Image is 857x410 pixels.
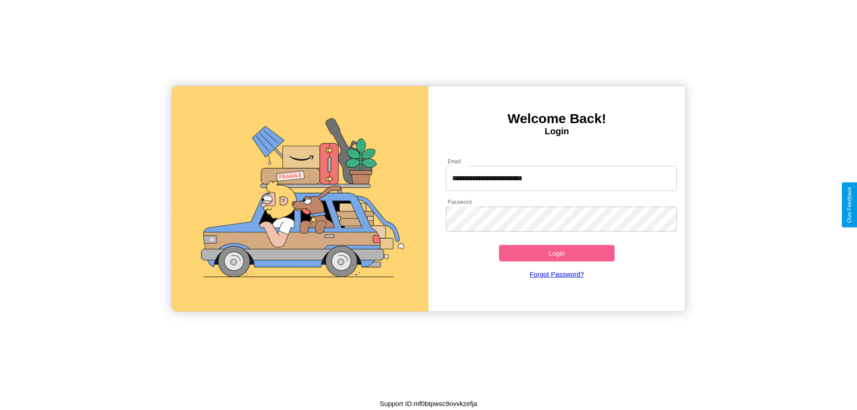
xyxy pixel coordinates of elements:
img: gif [172,86,428,311]
button: Login [499,245,615,261]
h3: Welcome Back! [428,111,685,126]
a: Forgot Password? [441,261,673,287]
label: Password [448,198,471,206]
p: Support ID: mf0btpwsc9ovvkzefja [380,398,477,410]
h4: Login [428,126,685,137]
label: Email [448,157,462,165]
div: Give Feedback [846,187,853,223]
